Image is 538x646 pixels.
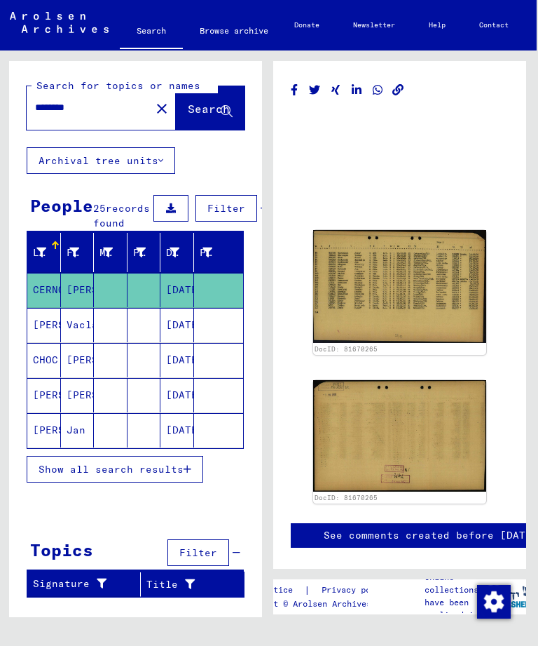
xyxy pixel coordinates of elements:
mat-header-cell: Place of Birth [127,233,161,272]
div: First Name [67,245,80,260]
p: Copyright © Arolsen Archives, 2021 [234,598,407,610]
span: records found [93,202,150,229]
mat-cell: [PERSON_NAME] [27,378,61,412]
button: Share on Facebook [287,81,302,99]
div: Change consent [476,584,510,618]
div: Title [146,577,216,592]
mat-cell: [PERSON_NAME] [61,378,95,412]
img: Change consent [477,585,511,619]
div: Prisoner # [200,241,230,264]
button: Clear [148,94,176,122]
mat-cell: [DATE] [160,273,194,307]
span: Show all search results [39,463,184,476]
a: DocID: 81670265 [315,494,378,502]
button: Share on Xing [329,81,343,99]
div: Signature [33,577,130,591]
div: Last Name [33,241,64,264]
a: Contact [462,8,525,42]
span: Filter [207,202,245,215]
button: Search [176,86,244,130]
div: Place of Birth [133,245,146,260]
div: Topics [30,537,93,563]
a: Help [412,8,462,42]
a: Donate [277,8,336,42]
div: Maiden Name [99,241,130,264]
div: First Name [67,241,97,264]
mat-icon: close [153,100,170,117]
mat-cell: Jan [61,413,95,448]
img: 001.jpg [313,230,486,343]
div: Title [146,573,230,595]
button: Filter [195,195,257,222]
a: Privacy policy [310,583,407,598]
div: | [234,583,407,598]
div: People [30,193,93,218]
mat-cell: [PERSON_NAME] [61,273,95,307]
a: Browse archive [183,14,285,48]
img: Arolsen_neg.svg [10,12,109,33]
div: Last Name [33,245,46,260]
a: Search [120,14,183,51]
img: 002.jpg [313,380,486,492]
mat-cell: Vaclav [61,308,95,342]
mat-label: Search for topics or names [36,79,200,92]
mat-cell: [DATE] [160,378,194,412]
div: Date of Birth [166,241,197,264]
span: Filter [179,546,217,559]
span: 25 [93,202,106,215]
div: Maiden Name [99,245,113,260]
div: Signature [33,573,144,595]
button: Share on LinkedIn [350,81,364,99]
mat-cell: [DATE] [160,308,194,342]
mat-cell: [PERSON_NAME] [27,413,61,448]
button: Filter [167,539,229,566]
mat-cell: [DATE] [160,413,194,448]
button: Share on Twitter [308,81,322,99]
a: See comments created before [DATE] [324,528,538,543]
mat-header-cell: Date of Birth [160,233,194,272]
mat-cell: [PERSON_NAME] [61,343,95,377]
mat-header-cell: Maiden Name [94,233,127,272]
div: Place of Birth [133,241,164,264]
mat-header-cell: First Name [61,233,95,272]
div: Date of Birth [166,245,179,260]
span: Search [188,102,230,116]
button: Share on WhatsApp [371,81,385,99]
mat-cell: CHOC [27,343,61,377]
a: DocID: 81670265 [315,345,378,353]
mat-header-cell: Prisoner # [194,233,244,272]
button: Show all search results [27,456,203,483]
div: Prisoner # [200,245,213,260]
button: Archival tree units [27,147,175,174]
button: Copy link [391,81,406,99]
a: Newsletter [336,8,412,42]
mat-header-cell: Last Name [27,233,61,272]
mat-cell: [DATE] [160,343,194,377]
mat-cell: CERNOUSEK [27,273,61,307]
mat-cell: [PERSON_NAME] [27,308,61,342]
